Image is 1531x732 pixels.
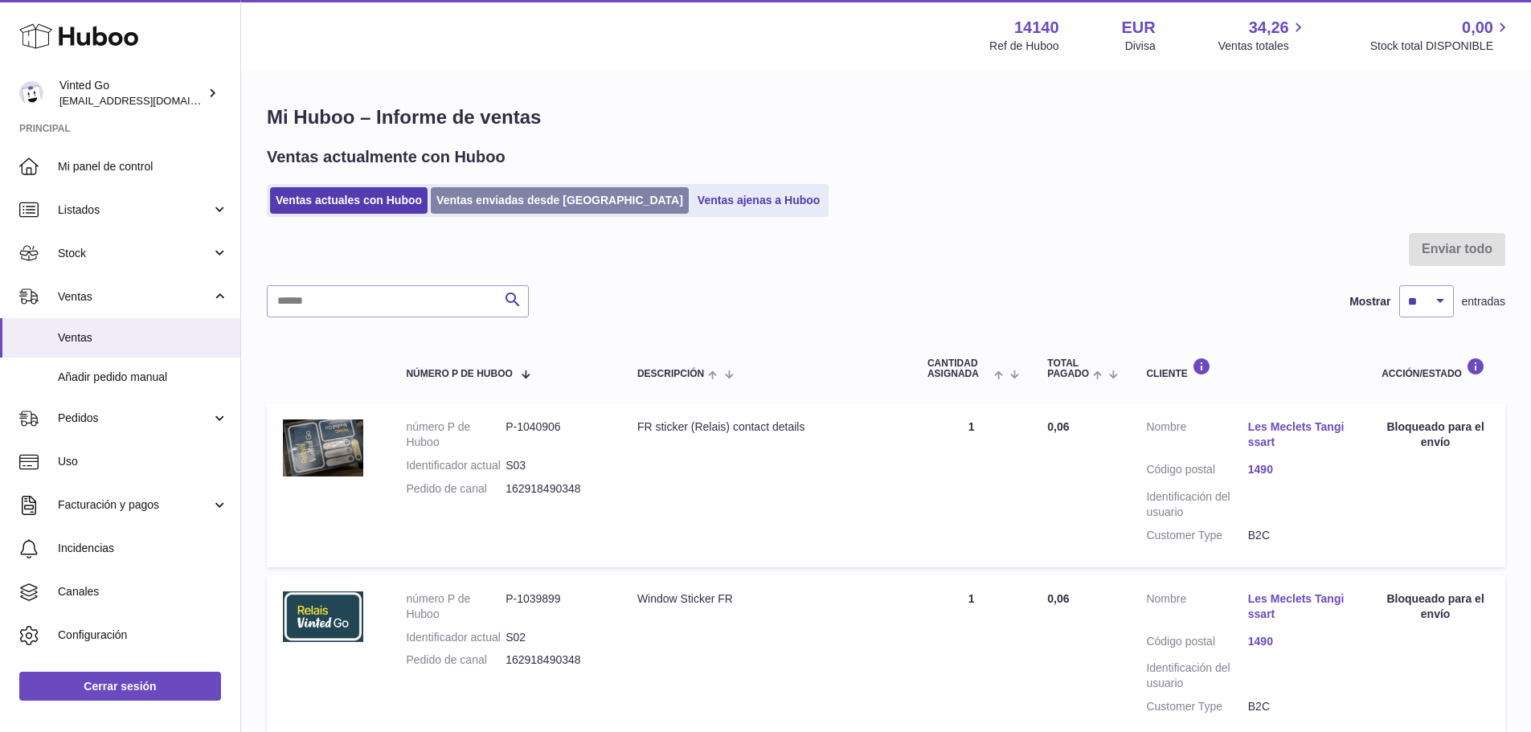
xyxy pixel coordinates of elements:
[506,652,605,668] dd: 162918490348
[1146,528,1247,543] dt: Customer Type
[1462,17,1493,39] span: 0,00
[58,370,228,385] span: Añadir pedido manual
[1146,489,1247,520] dt: Identificación del usuario
[58,541,228,556] span: Incidencias
[1146,591,1247,626] dt: Nombre
[1248,462,1349,477] a: 1490
[1146,462,1247,481] dt: Código postal
[637,369,704,379] span: Descripción
[406,419,506,450] dt: número P de Huboo
[1349,294,1390,309] label: Mostrar
[1122,17,1156,39] strong: EUR
[1146,358,1349,379] div: Cliente
[19,672,221,701] a: Cerrar sesión
[989,39,1058,54] div: Ref de Huboo
[270,187,428,214] a: Ventas actuales con Huboo
[267,104,1505,130] h1: Mi Huboo – Informe de ventas
[19,81,43,105] img: internalAdmin-14140@internal.huboo.com
[506,419,605,450] dd: P-1040906
[406,652,506,668] dt: Pedido de canal
[58,330,228,346] span: Ventas
[1248,528,1349,543] dd: B2C
[58,584,228,599] span: Canales
[911,403,1031,566] td: 1
[283,419,363,476] img: 141401745304495.jpeg
[1248,419,1349,450] a: Les Meclets Tangissart
[283,591,363,642] img: 1743519742.png
[1462,294,1505,309] span: entradas
[58,628,228,643] span: Configuración
[58,454,228,469] span: Uso
[1382,591,1489,622] div: Bloqueado para el envío
[1146,699,1247,714] dt: Customer Type
[1370,39,1512,54] span: Stock total DISPONIBLE
[1125,39,1156,54] div: Divisa
[267,146,506,168] h2: Ventas actualmente con Huboo
[406,591,506,622] dt: número P de Huboo
[1146,419,1247,454] dt: Nombre
[1370,17,1512,54] a: 0,00 Stock total DISPONIBLE
[1047,592,1069,605] span: 0,06
[506,458,605,473] dd: S03
[406,458,506,473] dt: Identificador actual
[1218,39,1308,54] span: Ventas totales
[58,202,211,218] span: Listados
[1248,591,1349,622] a: Les Meclets Tangissart
[58,159,228,174] span: Mi panel de control
[506,481,605,497] dd: 162918490348
[1146,660,1247,691] dt: Identificación del usuario
[1249,17,1289,39] span: 34,26
[637,591,895,607] div: Window Sticker FR
[1218,17,1308,54] a: 34,26 Ventas totales
[58,411,211,426] span: Pedidos
[637,419,895,435] div: FR sticker (Relais) contact details
[1248,634,1349,649] a: 1490
[1146,634,1247,653] dt: Código postal
[927,358,990,379] span: Cantidad ASIGNADA
[1248,699,1349,714] dd: B2C
[431,187,689,214] a: Ventas enviadas desde [GEOGRAPHIC_DATA]
[1014,17,1059,39] strong: 14140
[692,187,826,214] a: Ventas ajenas a Huboo
[1382,419,1489,450] div: Bloqueado para el envío
[1047,420,1069,433] span: 0,06
[58,246,211,261] span: Stock
[506,591,605,622] dd: P-1039899
[58,497,211,513] span: Facturación y pagos
[506,630,605,645] dd: S02
[58,289,211,305] span: Ventas
[59,94,236,107] span: [EMAIL_ADDRESS][DOMAIN_NAME]
[406,630,506,645] dt: Identificador actual
[59,78,204,108] div: Vinted Go
[1047,358,1089,379] span: Total pagado
[406,369,512,379] span: número P de Huboo
[406,481,506,497] dt: Pedido de canal
[1382,358,1489,379] div: Acción/Estado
